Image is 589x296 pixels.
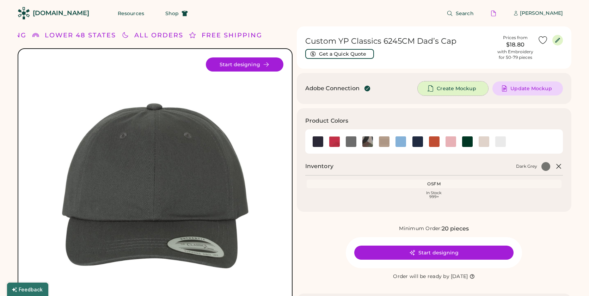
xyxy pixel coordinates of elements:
[393,273,449,280] div: Order will be ready by
[437,86,476,91] span: Create Mockup
[308,181,560,187] div: OSFM
[305,36,493,46] h1: Custom YP Classics 6245CM Dad’s Cap
[313,136,323,147] img: Black Swatch Image
[497,41,533,49] div: $18.80
[18,7,30,19] img: Rendered Logo - Screens
[412,136,423,147] div: Navy
[429,136,440,147] img: Orange Swatch Image
[495,136,506,147] div: White
[479,136,489,147] div: Stone
[456,11,474,16] span: Search
[412,136,423,147] img: Navy Swatch Image
[165,11,179,16] span: Shop
[354,246,514,260] button: Start designing
[438,6,482,20] button: Search
[479,136,489,147] img: Stone Swatch Image
[556,264,586,295] iframe: Front Chat
[379,136,389,147] img: Khaki Swatch Image
[399,225,442,232] div: Minimum Order:
[157,6,196,20] button: Shop
[395,136,406,147] div: Light Blue
[134,31,183,40] div: ALL ORDERS
[305,162,333,171] h2: Inventory
[446,136,456,147] div: Pink
[520,10,563,17] div: [PERSON_NAME]
[308,191,560,199] div: In Stock 999+
[305,49,374,59] button: Get a Quick Quote
[451,273,468,280] div: [DATE]
[495,136,506,147] img: White Swatch Image
[446,136,456,147] img: Pink Swatch Image
[503,35,528,41] div: Prices from
[33,9,89,18] div: [DOMAIN_NAME]
[395,136,406,147] img: Light Blue Swatch Image
[462,136,473,147] img: Spruce Swatch Image
[305,117,349,125] h3: Product Colors
[442,224,469,233] div: 20 pieces
[418,81,488,95] button: Create Mockup
[362,136,373,147] img: Green Camo Swatch Image
[379,136,389,147] div: Khaki
[206,57,283,72] button: Start designing
[329,136,340,147] div: Cranberry
[329,136,340,147] img: Cranberry Swatch Image
[362,136,373,147] div: Green Camo
[429,136,440,147] div: Orange
[492,81,563,95] button: Update Mockup
[313,136,323,147] div: Black
[346,136,356,147] img: Dark Grey Swatch Image
[305,84,360,93] div: Adobe Connection
[462,136,473,147] div: Spruce
[510,86,552,91] span: Update Mockup
[497,49,533,60] div: with Embroidery for 50-79 pieces
[516,164,537,169] div: Dark Grey
[202,31,262,40] div: FREE SHIPPING
[45,31,116,40] div: LOWER 48 STATES
[346,136,356,147] div: Dark Grey
[109,6,153,20] button: Resources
